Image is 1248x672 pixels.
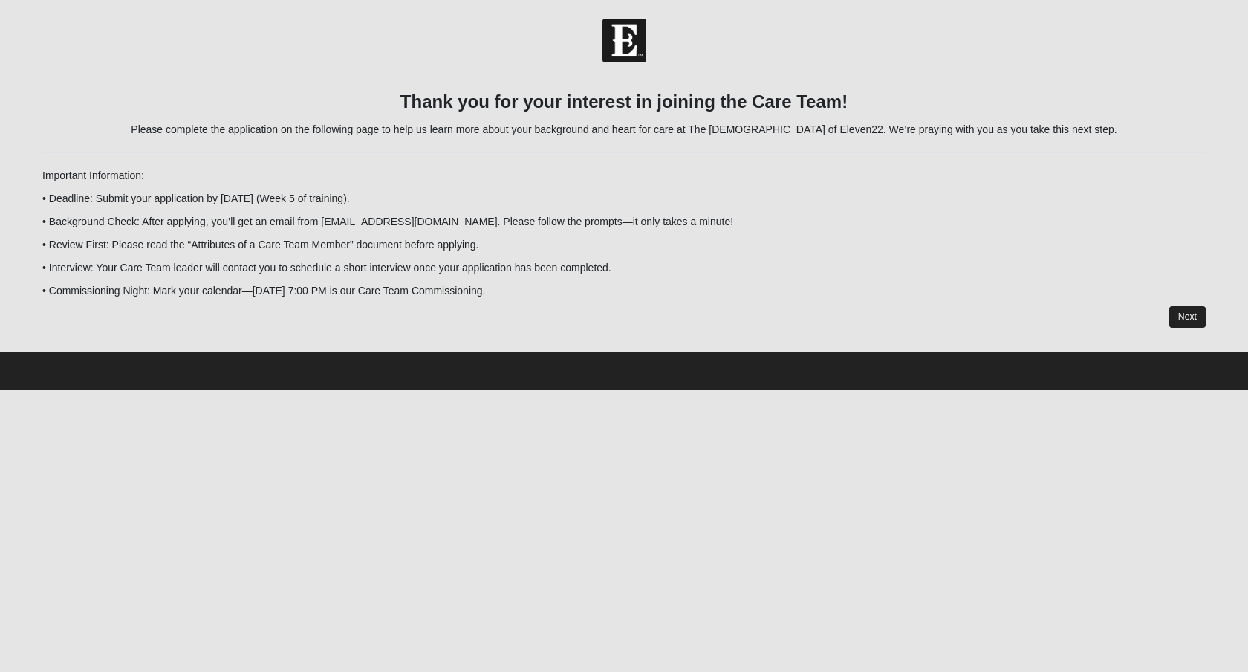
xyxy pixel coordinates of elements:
span: Important Information: [42,169,144,181]
p: • Commissioning Night: Mark your calendar—[DATE] 7:00 PM is our Care Team Commissioning. [42,283,1206,299]
p: • Deadline: Submit your application by [DATE] (Week 5 of training). [42,191,1206,207]
img: Church of Eleven22 Logo [602,19,646,62]
p: • Background Check: After applying, you’ll get an email from [EMAIL_ADDRESS][DOMAIN_NAME]. Please... [42,214,1206,230]
a: Next [1169,306,1206,328]
p: • Review First: Please read the “Attributes of a Care Team Member” document before applying. [42,237,1206,253]
p: Please complete the application on the following page to help us learn more about your background... [42,122,1206,138]
h3: Thank you for your interest in joining the Care Team! [42,91,1206,113]
p: • Interview: Your Care Team leader will contact you to schedule a short interview once your appli... [42,260,1206,276]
